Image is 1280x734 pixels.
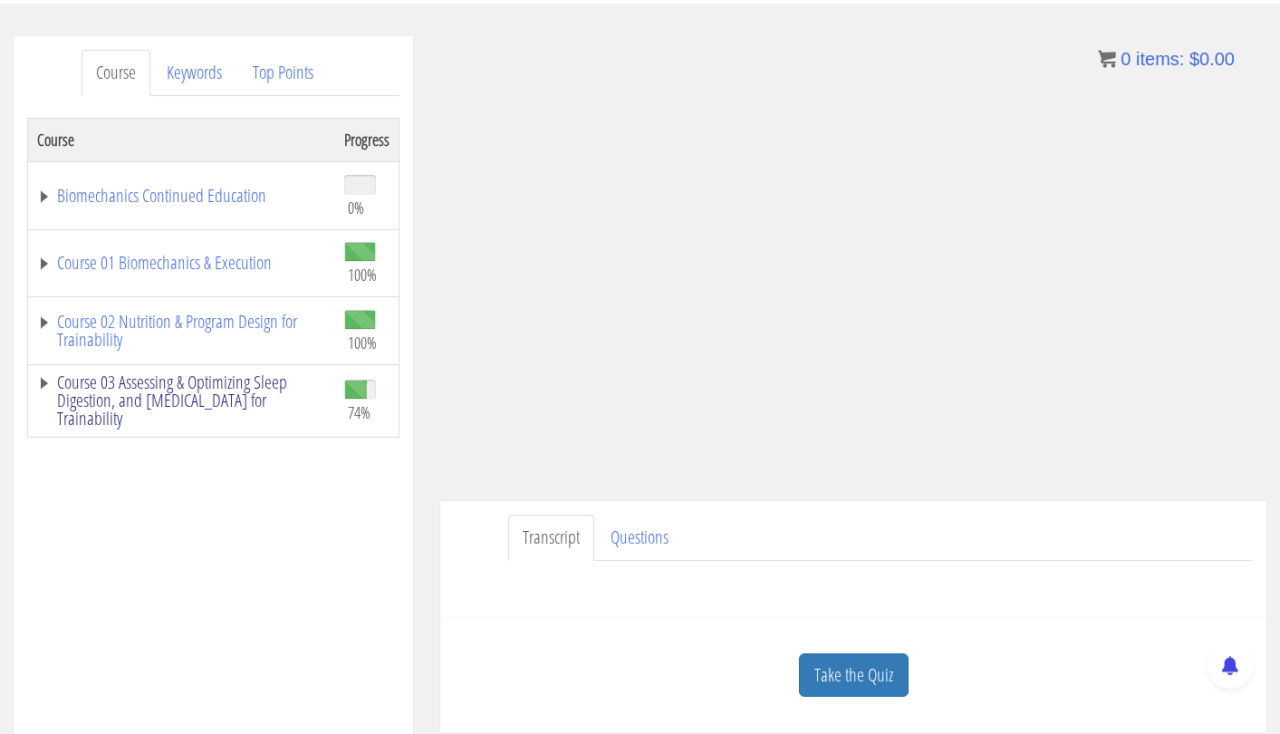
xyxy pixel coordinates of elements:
th: Progress [335,118,399,161]
span: 100% [348,333,377,353]
span: 100% [348,265,377,285]
a: Transcript [508,515,594,561]
span: $ [1189,49,1199,69]
span: items: [1136,49,1184,69]
a: Biomechanics Continued Education [37,187,326,205]
bdi: 0.00 [1189,49,1235,69]
span: 0 [1121,49,1131,69]
span: 0% [348,198,364,217]
a: Course 01 Biomechanics & Execution [37,254,326,272]
a: Course 02 Nutrition & Program Design for Trainability [37,313,326,349]
a: Top Points [238,50,328,96]
span: 74% [348,402,371,422]
a: Course 03 Assessing & Optimizing Sleep Digestion, and [MEDICAL_DATA] for Trainability [37,373,326,428]
a: Keywords [152,50,236,96]
a: Questions [596,515,683,561]
a: 0 items: $0.00 [1098,49,1235,69]
a: Take the Quiz [799,653,909,698]
a: Course [82,50,150,96]
img: icon11.png [1098,50,1116,68]
th: Course [28,118,336,161]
